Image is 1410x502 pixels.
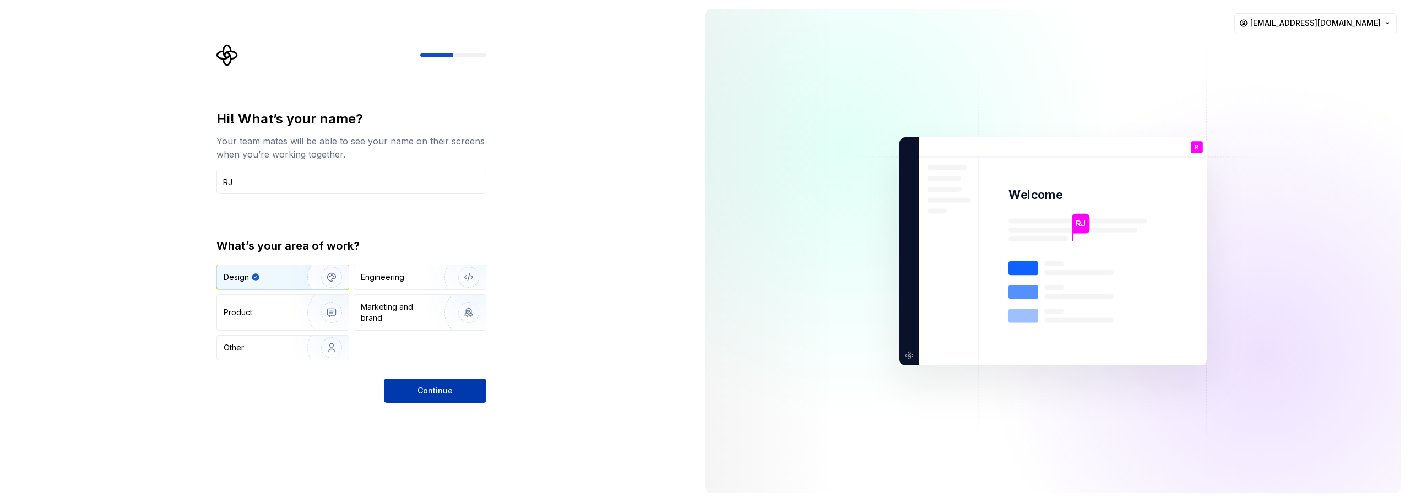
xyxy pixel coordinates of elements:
svg: Supernova Logo [216,44,238,66]
div: Marketing and brand [361,301,435,323]
button: [EMAIL_ADDRESS][DOMAIN_NAME] [1234,13,1397,33]
p: Welcome [1008,187,1062,203]
button: Continue [384,379,486,403]
input: Han Solo [216,170,486,194]
p: RJ [1076,217,1086,229]
p: R [1195,144,1198,150]
div: Hi! What’s your name? [216,110,486,128]
span: Continue [417,385,453,396]
div: Design [224,272,249,283]
div: What’s your area of work? [216,238,486,253]
div: Engineering [361,272,404,283]
div: Your team mates will be able to see your name on their screens when you’re working together. [216,134,486,161]
div: Other [224,342,244,353]
span: [EMAIL_ADDRESS][DOMAIN_NAME] [1250,18,1381,29]
div: Product [224,307,252,318]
